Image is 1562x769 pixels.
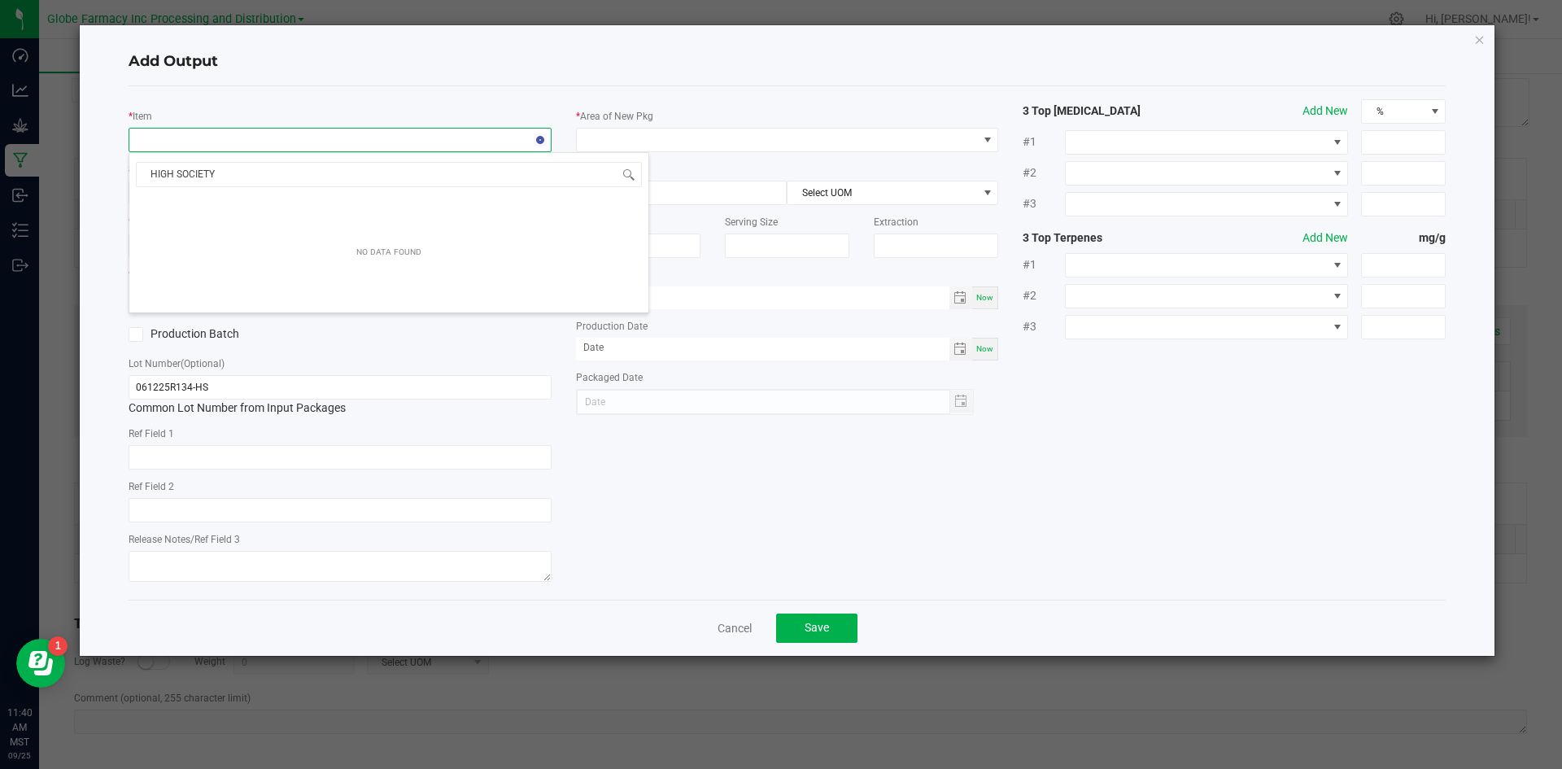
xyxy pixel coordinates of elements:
button: Add New [1302,103,1348,120]
iframe: Resource center [16,639,65,688]
span: NO DATA FOUND [1065,315,1348,339]
label: Serving Size [725,215,778,229]
span: NO DATA FOUND [1065,253,1348,277]
label: Ref Field 2 [129,479,174,494]
label: Area of New Pkg [580,109,653,124]
span: #2 [1023,287,1065,304]
span: #2 [1023,164,1065,181]
label: Lot Number [129,356,225,371]
iframe: Resource center unread badge [48,636,68,656]
span: #1 [1023,133,1065,151]
span: (Optional) [181,358,225,369]
span: #1 [1023,256,1065,273]
span: NO DATA FOUND [1065,192,1348,216]
span: Now [976,293,993,302]
input: Date [576,286,949,307]
input: NO DATA FOUND [136,162,642,187]
span: Save [805,621,829,634]
input: Date [576,338,949,358]
button: Save [776,614,857,643]
button: Add New [1302,229,1348,247]
span: Toggle calendar [949,286,973,309]
div: NO DATA FOUND [347,238,430,268]
label: Release Notes/Ref Field 3 [129,532,240,547]
label: Production Date [576,319,648,334]
label: Item [133,109,152,124]
span: % [1362,100,1425,123]
strong: mg/g [1361,229,1446,247]
span: NO DATA FOUND [1065,284,1348,308]
a: Cancel [718,620,752,636]
span: NO DATA FOUND [129,128,552,152]
span: Now [976,344,993,353]
label: Ref Field 1 [129,426,174,441]
label: Packaged Date [576,370,643,385]
div: Common Lot Number from Input Packages [129,375,552,417]
span: #3 [1023,318,1065,335]
h4: Add Output [129,51,1446,72]
span: NO DATA FOUND [1065,130,1348,155]
label: Production Batch [129,326,328,343]
span: NO DATA FOUND [1065,161,1348,186]
label: Extraction [874,215,918,229]
strong: 3 Top [MEDICAL_DATA] [1023,103,1192,120]
span: Toggle calendar [949,338,973,360]
span: #3 [1023,195,1065,212]
span: Select UOM [788,181,977,204]
strong: 3 Top Terpenes [1023,229,1192,247]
